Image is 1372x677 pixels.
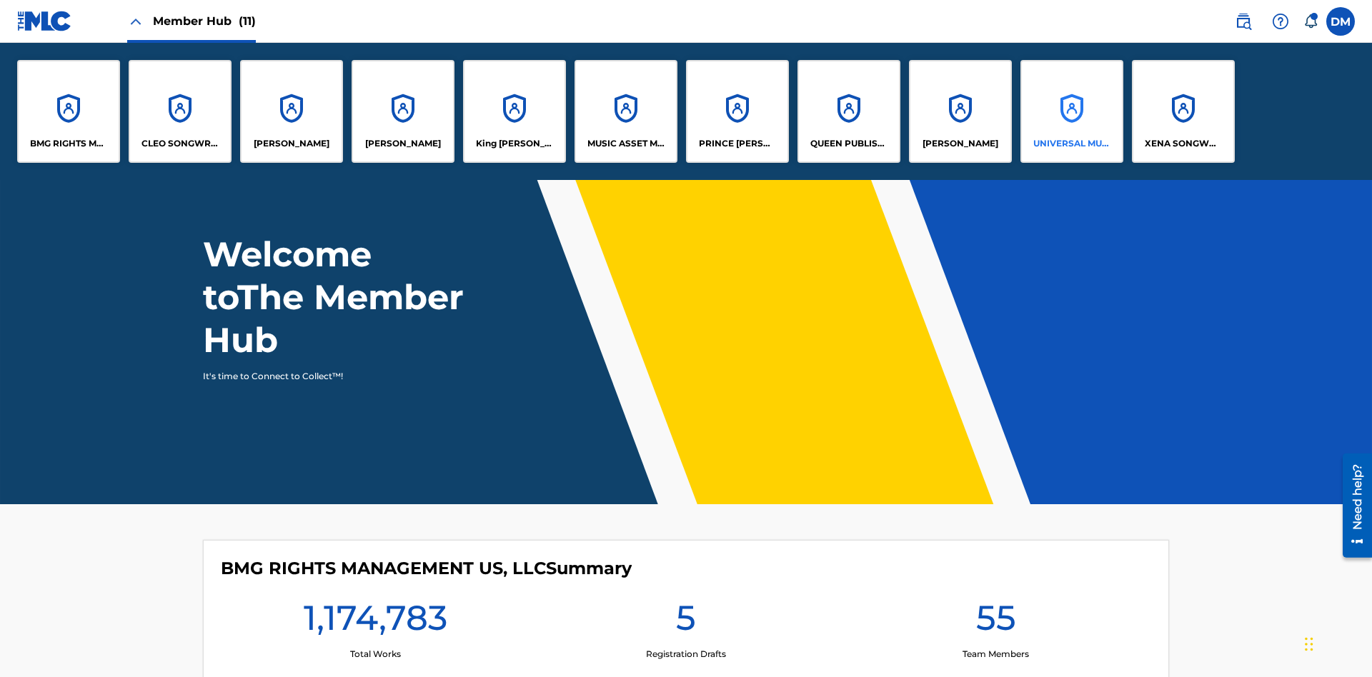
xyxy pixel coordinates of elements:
p: It's time to Connect to Collect™! [203,370,451,383]
h1: Welcome to The Member Hub [203,233,470,361]
div: User Menu [1326,7,1355,36]
a: Accounts[PERSON_NAME] [240,60,343,163]
a: AccountsUNIVERSAL MUSIC PUB GROUP [1020,60,1123,163]
img: help [1272,13,1289,30]
p: XENA SONGWRITER [1145,137,1223,150]
img: Close [127,13,144,30]
h1: 55 [976,596,1016,648]
iframe: Chat Widget [1301,608,1372,677]
a: Accounts[PERSON_NAME] [352,60,454,163]
h1: 5 [676,596,696,648]
span: Member Hub [153,13,256,29]
p: EYAMA MCSINGER [365,137,441,150]
p: PRINCE MCTESTERSON [699,137,777,150]
a: AccountsBMG RIGHTS MANAGEMENT US, LLC [17,60,120,163]
img: search [1235,13,1252,30]
h1: 1,174,783 [304,596,447,648]
p: UNIVERSAL MUSIC PUB GROUP [1033,137,1111,150]
a: AccountsKing [PERSON_NAME] [463,60,566,163]
p: Total Works [350,648,401,661]
a: Accounts[PERSON_NAME] [909,60,1012,163]
a: AccountsXENA SONGWRITER [1132,60,1235,163]
a: AccountsCLEO SONGWRITER [129,60,232,163]
p: Team Members [963,648,1029,661]
p: QUEEN PUBLISHA [810,137,888,150]
img: MLC Logo [17,11,72,31]
iframe: Resource Center [1332,448,1372,565]
p: Registration Drafts [646,648,726,661]
a: AccountsQUEEN PUBLISHA [797,60,900,163]
p: BMG RIGHTS MANAGEMENT US, LLC [30,137,108,150]
p: MUSIC ASSET MANAGEMENT (MAM) [587,137,665,150]
span: (11) [239,14,256,28]
a: Public Search [1229,7,1258,36]
p: RONALD MCTESTERSON [923,137,998,150]
div: Help [1266,7,1295,36]
div: Drag [1305,623,1313,666]
p: CLEO SONGWRITER [141,137,219,150]
h4: BMG RIGHTS MANAGEMENT US, LLC [221,558,632,579]
p: King McTesterson [476,137,554,150]
div: Notifications [1303,14,1318,29]
a: AccountsPRINCE [PERSON_NAME] [686,60,789,163]
a: AccountsMUSIC ASSET MANAGEMENT (MAM) [575,60,677,163]
p: ELVIS COSTELLO [254,137,329,150]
